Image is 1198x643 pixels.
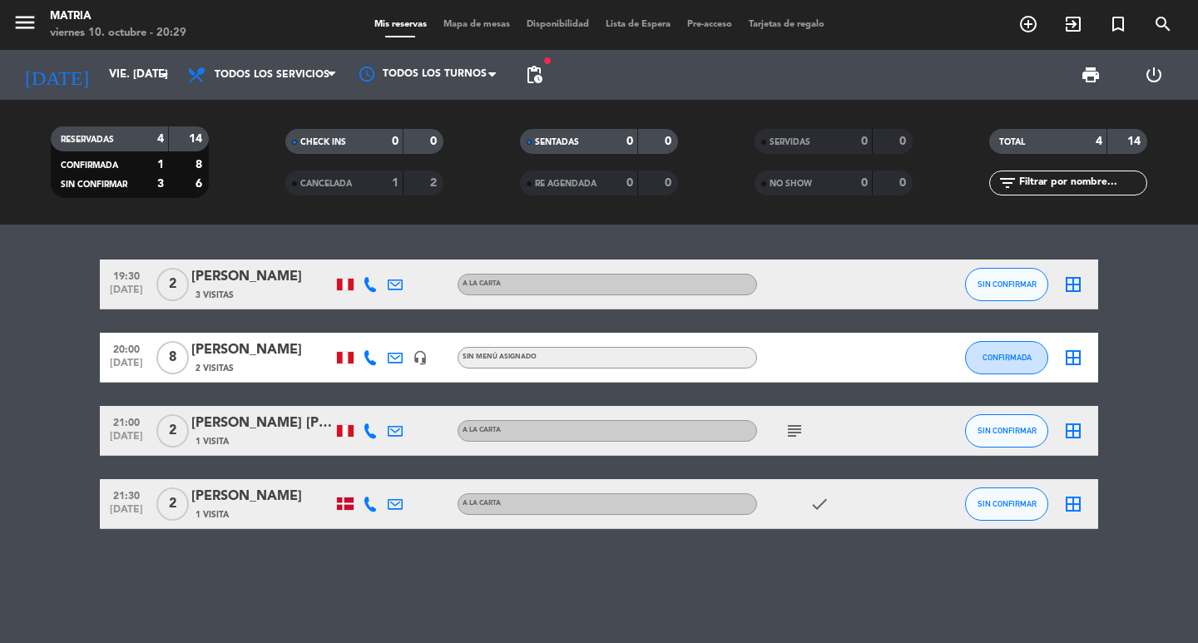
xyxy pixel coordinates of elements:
strong: 2 [430,177,440,189]
button: CONFIRMADA [965,341,1048,374]
button: menu [12,10,37,41]
span: SIN CONFIRMAR [61,181,127,189]
span: 1 Visita [196,508,229,522]
strong: 3 [157,178,164,190]
span: Lista de Espera [597,20,679,29]
span: Mapa de mesas [435,20,518,29]
div: MATRIA [50,8,186,25]
span: CHECK INS [300,138,346,146]
strong: 0 [665,136,675,147]
span: SENTADAS [535,138,579,146]
span: A la Carta [463,427,501,433]
span: 21:30 [106,485,147,504]
span: print [1081,65,1101,85]
i: headset_mic [413,350,428,365]
span: 21:00 [106,412,147,431]
span: pending_actions [524,65,544,85]
strong: 6 [196,178,205,190]
strong: 0 [861,136,868,147]
span: 3 Visitas [196,289,234,302]
i: [DATE] [12,57,101,93]
span: 2 [156,487,189,521]
strong: 0 [665,177,675,189]
i: turned_in_not [1108,14,1128,34]
span: [DATE] [106,284,147,304]
i: subject [785,421,804,441]
button: SIN CONFIRMAR [965,487,1048,521]
span: 20:00 [106,339,147,358]
strong: 0 [861,177,868,189]
strong: 4 [157,133,164,145]
span: CONFIRMADA [983,353,1032,362]
i: exit_to_app [1063,14,1083,34]
div: [PERSON_NAME] [191,266,333,288]
span: Pre-acceso [679,20,740,29]
i: power_settings_new [1144,65,1164,85]
strong: 4 [1096,136,1102,147]
span: 19:30 [106,265,147,284]
span: [DATE] [106,504,147,523]
strong: 0 [899,136,909,147]
span: Mis reservas [366,20,435,29]
strong: 8 [196,159,205,171]
strong: 0 [392,136,399,147]
span: 8 [156,341,189,374]
i: check [809,494,829,514]
i: border_all [1063,421,1083,441]
span: 2 [156,414,189,448]
i: filter_list [998,173,1017,193]
i: add_circle_outline [1018,14,1038,34]
strong: 0 [430,136,440,147]
span: A la Carta [463,280,501,287]
button: SIN CONFIRMAR [965,268,1048,301]
div: [PERSON_NAME] [191,339,333,361]
strong: 1 [392,177,399,189]
span: CANCELADA [300,180,352,188]
span: Tarjetas de regalo [740,20,833,29]
span: [DATE] [106,431,147,450]
i: search [1153,14,1173,34]
span: SERVIDAS [770,138,810,146]
i: border_all [1063,494,1083,514]
i: arrow_drop_down [155,65,175,85]
strong: 0 [626,177,633,189]
strong: 14 [1127,136,1144,147]
span: SIN CONFIRMAR [978,499,1037,508]
strong: 0 [626,136,633,147]
span: NO SHOW [770,180,812,188]
div: viernes 10. octubre - 20:29 [50,25,186,42]
span: SIN CONFIRMAR [978,279,1037,289]
span: Sin menú asignado [463,354,537,360]
strong: 14 [189,133,205,145]
span: CONFIRMADA [61,161,118,170]
span: [DATE] [106,358,147,377]
i: border_all [1063,275,1083,294]
span: Disponibilidad [518,20,597,29]
span: RESERVADAS [61,136,114,144]
span: 1 Visita [196,435,229,448]
input: Filtrar por nombre... [1017,174,1146,192]
span: fiber_manual_record [542,56,552,66]
div: LOG OUT [1122,50,1186,100]
button: SIN CONFIRMAR [965,414,1048,448]
strong: 0 [899,177,909,189]
span: RE AGENDADA [535,180,597,188]
span: 2 [156,268,189,301]
div: [PERSON_NAME] [191,486,333,507]
span: A la Carta [463,500,501,507]
i: border_all [1063,348,1083,368]
strong: 1 [157,159,164,171]
span: Todos los servicios [215,69,329,81]
span: TOTAL [999,138,1025,146]
div: [PERSON_NAME] [PERSON_NAME] [191,413,333,434]
span: 2 Visitas [196,362,234,375]
span: SIN CONFIRMAR [978,426,1037,435]
i: menu [12,10,37,35]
